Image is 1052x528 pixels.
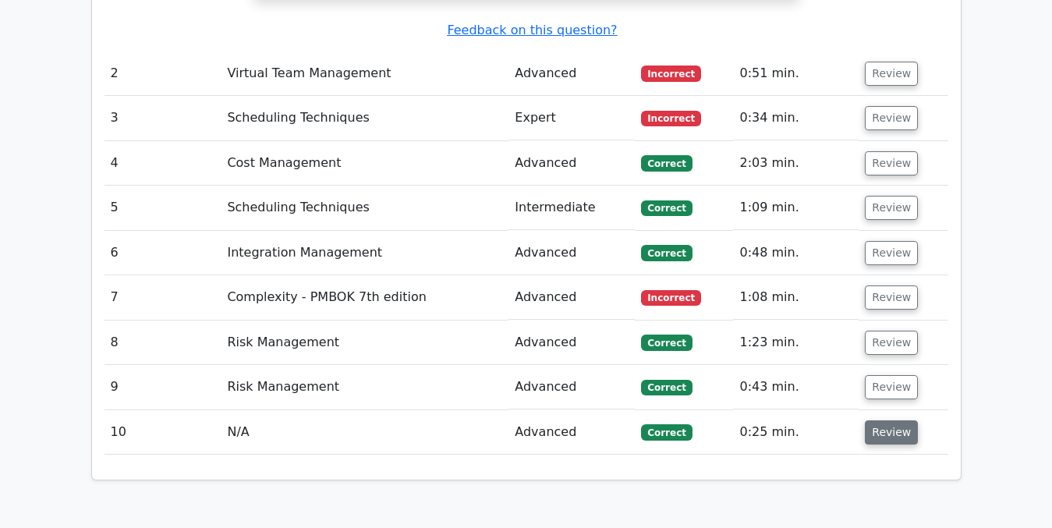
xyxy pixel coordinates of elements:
[641,424,692,440] span: Correct
[508,231,635,275] td: Advanced
[221,365,508,409] td: Risk Management
[641,111,701,126] span: Incorrect
[104,410,221,455] td: 10
[641,245,692,260] span: Correct
[104,321,221,365] td: 8
[104,231,221,275] td: 6
[733,365,859,409] td: 0:43 min.
[733,51,859,96] td: 0:51 min.
[865,151,918,175] button: Review
[733,186,859,230] td: 1:09 min.
[221,141,508,186] td: Cost Management
[641,155,692,171] span: Correct
[508,96,635,140] td: Expert
[221,96,508,140] td: Scheduling Techniques
[733,275,859,320] td: 1:08 min.
[104,365,221,409] td: 9
[221,275,508,320] td: Complexity - PMBOK 7th edition
[865,62,918,86] button: Review
[508,51,635,96] td: Advanced
[104,275,221,320] td: 7
[221,410,508,455] td: N/A
[733,231,859,275] td: 0:48 min.
[641,200,692,216] span: Correct
[508,410,635,455] td: Advanced
[865,331,918,355] button: Review
[641,380,692,395] span: Correct
[508,275,635,320] td: Advanced
[104,186,221,230] td: 5
[865,106,918,130] button: Review
[221,186,508,230] td: Scheduling Techniques
[104,51,221,96] td: 2
[733,410,859,455] td: 0:25 min.
[641,335,692,350] span: Correct
[733,96,859,140] td: 0:34 min.
[865,241,918,265] button: Review
[104,96,221,140] td: 3
[865,196,918,220] button: Review
[865,420,918,445] button: Review
[447,23,617,37] a: Feedback on this question?
[733,141,859,186] td: 2:03 min.
[641,66,701,81] span: Incorrect
[508,321,635,365] td: Advanced
[733,321,859,365] td: 1:23 min.
[865,375,918,399] button: Review
[508,186,635,230] td: Intermediate
[221,51,508,96] td: Virtual Team Management
[508,365,635,409] td: Advanced
[641,290,701,306] span: Incorrect
[104,141,221,186] td: 4
[221,231,508,275] td: Integration Management
[508,141,635,186] td: Advanced
[865,285,918,310] button: Review
[221,321,508,365] td: Risk Management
